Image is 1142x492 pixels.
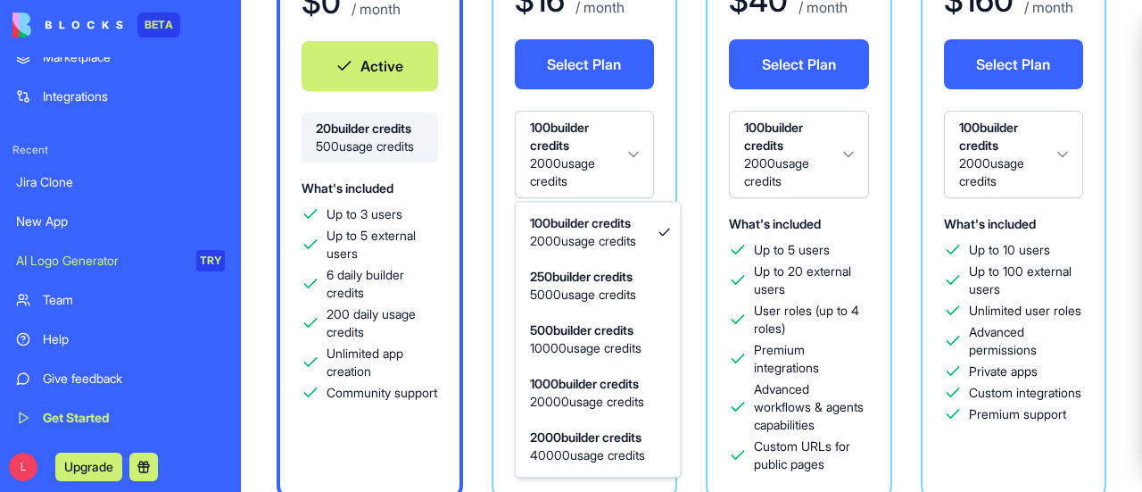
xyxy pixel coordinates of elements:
span: 2000 builder credits [530,429,645,446]
div: Jira Clone [16,173,225,191]
span: 100 builder credits [530,214,636,232]
span: 40000 usage credits [530,446,645,464]
span: 20000 usage credits [530,393,644,411]
div: AI Logo Generator [16,252,184,270]
div: TRY [196,250,225,271]
span: 1000 builder credits [530,375,644,393]
span: 500 builder credits [530,321,641,339]
div: New App [16,213,225,230]
span: 2000 usage credits [530,232,636,250]
span: 5000 usage credits [530,286,636,304]
span: 10000 usage credits [530,339,641,357]
span: 250 builder credits [530,268,636,286]
span: Recent [5,143,236,157]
